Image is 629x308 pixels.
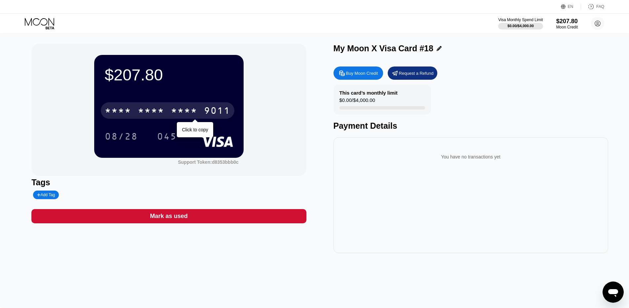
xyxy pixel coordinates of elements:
[33,191,59,199] div: Add Tag
[105,132,138,143] div: 08/28
[388,66,437,80] div: Request a Refund
[37,193,55,197] div: Add Tag
[182,127,208,132] div: Click to copy
[31,178,306,187] div: Tags
[31,209,306,223] div: Mark as used
[178,159,238,165] div: Support Token:d8353bbb0c
[556,18,578,25] div: $207.80
[150,212,188,220] div: Mark as used
[561,3,581,10] div: EN
[100,128,143,145] div: 08/28
[399,70,434,76] div: Request a Refund
[334,44,433,53] div: My Moon X Visa Card #18
[581,3,604,10] div: FAQ
[157,132,177,143] div: 045
[346,70,378,76] div: Buy Moon Credit
[334,121,608,131] div: Payment Details
[568,4,573,9] div: EN
[204,106,230,117] div: 9011
[105,66,233,84] div: $207.80
[596,4,604,9] div: FAQ
[152,128,182,145] div: 045
[498,18,543,22] div: Visa Monthly Spend Limit
[556,25,578,29] div: Moon Credit
[178,159,238,165] div: Support Token: d8353bbb0c
[556,18,578,29] div: $207.80Moon Credit
[603,282,624,303] iframe: 启动消息传送窗口的按钮
[339,97,375,106] div: $0.00 / $4,000.00
[334,66,383,80] div: Buy Moon Credit
[339,90,398,96] div: This card’s monthly limit
[507,24,534,28] div: $0.00 / $4,000.00
[498,18,543,29] div: Visa Monthly Spend Limit$0.00/$4,000.00
[339,148,603,166] div: You have no transactions yet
